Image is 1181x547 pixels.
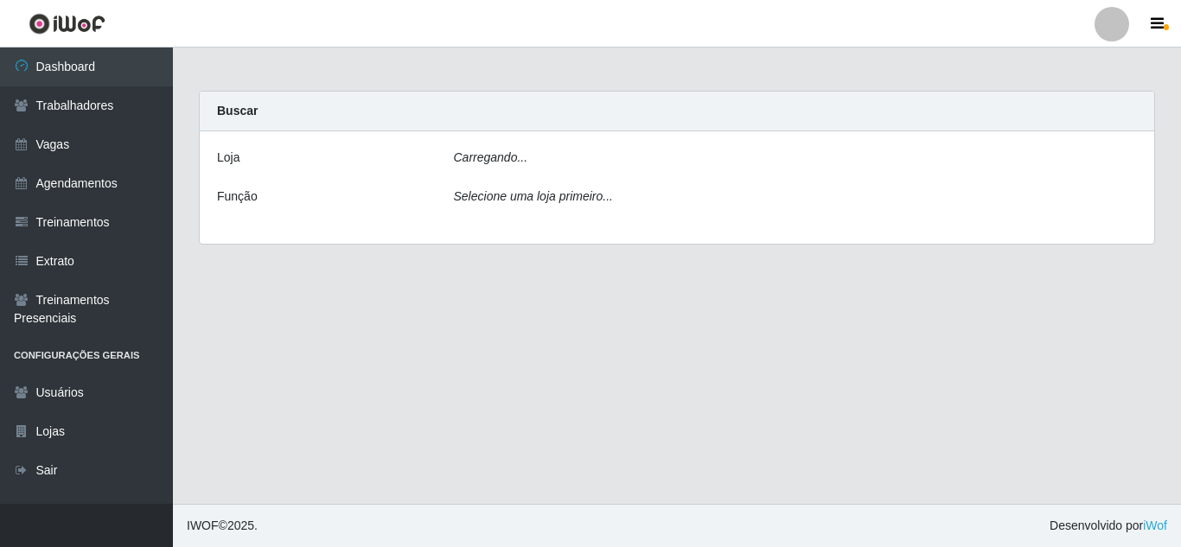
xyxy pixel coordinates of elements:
span: Desenvolvido por [1050,517,1167,535]
img: CoreUI Logo [29,13,105,35]
i: Carregando... [454,150,528,164]
i: Selecione uma loja primeiro... [454,189,613,203]
span: © 2025 . [187,517,258,535]
label: Loja [217,149,239,167]
label: Função [217,188,258,206]
span: IWOF [187,518,219,532]
a: iWof [1143,518,1167,532]
strong: Buscar [217,104,258,118]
